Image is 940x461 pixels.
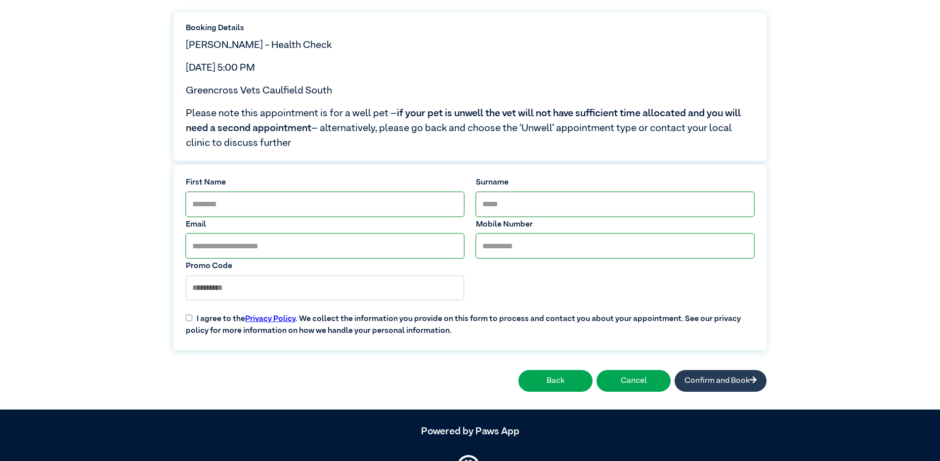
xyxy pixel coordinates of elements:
label: Surname [476,177,754,188]
label: Email [186,219,464,230]
label: Mobile Number [476,219,754,230]
label: I agree to the . We collect the information you provide on this form to process and contact you a... [180,305,760,337]
button: Cancel [597,370,671,392]
span: Greencross Vets Caulfield South [186,86,332,95]
button: Confirm and Book [675,370,767,392]
a: Privacy Policy [245,315,296,323]
label: Booking Details [186,22,754,34]
button: Back [518,370,593,392]
span: Please note this appointment is for a well pet – – alternatively, please go back and choose the ‘... [186,106,754,150]
span: if your pet is unwell the vet will not have sufficient time allocated and you will need a second ... [186,108,741,133]
span: [PERSON_NAME] - Health Check [186,40,332,50]
input: I agree to thePrivacy Policy. We collect the information you provide on this form to process and ... [186,315,192,321]
label: Promo Code [186,260,464,272]
span: [DATE] 5:00 PM [186,63,255,73]
h5: Powered by Paws App [173,425,767,437]
label: First Name [186,177,464,188]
